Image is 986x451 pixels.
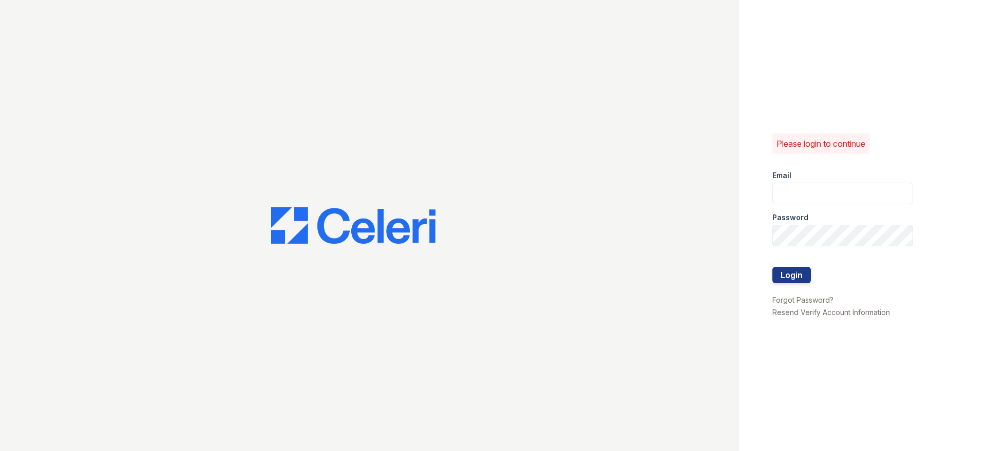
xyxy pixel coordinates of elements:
p: Please login to continue [776,138,865,150]
a: Resend Verify Account Information [772,308,890,317]
button: Login [772,267,811,283]
label: Password [772,212,808,223]
label: Email [772,170,791,181]
a: Forgot Password? [772,296,833,304]
img: CE_Logo_Blue-a8612792a0a2168367f1c8372b55b34899dd931a85d93a1a3d3e32e68fde9ad4.png [271,207,435,244]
